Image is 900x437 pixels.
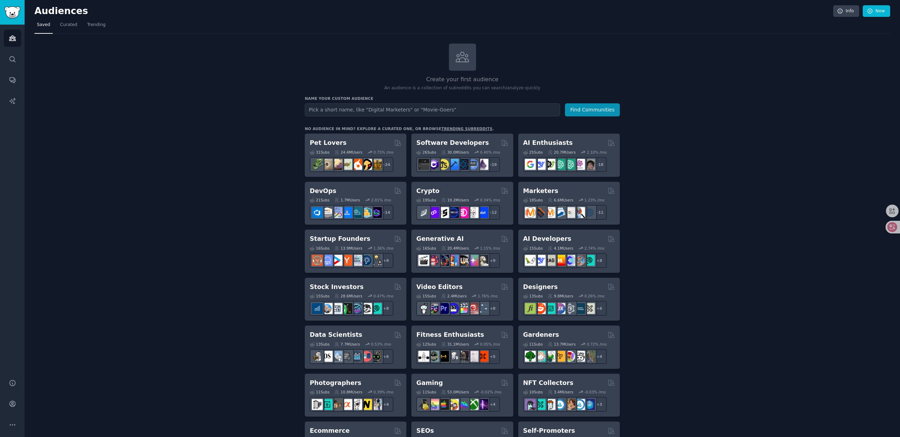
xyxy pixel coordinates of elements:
[418,255,429,266] img: aivideo
[418,351,429,362] img: GYM
[554,255,565,266] img: MistralAI
[480,342,500,347] div: 0.05 % /mo
[458,159,469,170] img: reactnative
[418,159,429,170] img: software
[525,351,536,362] img: vegetablegardening
[574,255,585,266] img: llmops
[584,294,604,298] div: 0.26 % /mo
[322,255,333,266] img: SaaS
[371,198,391,203] div: 2.01 % /mo
[592,157,607,172] div: + 18
[545,159,555,170] img: AItoolsCatalog
[485,157,500,172] div: + 19
[438,351,449,362] img: workout
[341,399,352,410] img: SonyAlpha
[564,159,575,170] img: chatgpt_prompts_
[525,207,536,218] img: content_marketing
[438,303,449,314] img: premiere
[60,22,77,28] span: Curated
[332,303,342,314] img: Forex
[379,397,393,412] div: + 4
[584,399,595,410] img: DigitalItems
[4,6,20,19] img: GummySearch logo
[545,207,555,218] img: AskMarketing
[574,303,585,314] img: learndesign
[441,198,469,203] div: 19.2M Users
[310,187,336,195] h2: DevOps
[351,351,362,362] img: analytics
[592,205,607,220] div: + 11
[305,103,560,116] input: Pick a short name, like "Digital Marketers" or "Movie-Goers"
[341,303,352,314] img: Trading
[373,246,393,251] div: 1.36 % /mo
[564,399,575,410] img: CryptoArt
[535,303,546,314] img: logodesign
[587,342,607,347] div: 0.72 % /mo
[545,255,555,266] img: Rag
[332,399,342,410] img: AnalogCommunity
[416,198,436,203] div: 19 Sub s
[584,207,595,218] img: OnlineMarketing
[525,303,536,314] img: typography
[480,390,502,394] div: -0.02 % /mo
[305,96,620,101] h3: Name your custom audience
[554,303,565,314] img: UXDesign
[341,351,352,362] img: dataengineering
[438,159,449,170] img: learnjavascript
[523,379,573,387] h2: NFT Collectors
[322,159,333,170] img: ballpython
[554,159,565,170] img: chatgpt_promptDesign
[523,187,558,195] h2: Marketers
[485,253,500,268] div: + 9
[416,246,436,251] div: 16 Sub s
[592,397,607,412] div: + 3
[373,390,393,394] div: 0.39 % /mo
[468,399,478,410] img: XboxGamers
[477,207,488,218] img: defi_
[477,399,488,410] img: TwitchStreaming
[592,253,607,268] div: + 8
[312,399,323,410] img: analog
[548,150,576,155] div: 20.7M Users
[441,294,467,298] div: 2.4M Users
[564,255,575,266] img: OpenSourceAI
[322,399,333,410] img: streetphotography
[85,19,108,34] a: Trending
[574,399,585,410] img: OpenseaMarket
[341,207,352,218] img: DevOpsLinks
[310,294,329,298] div: 15 Sub s
[548,294,573,298] div: 9.8M Users
[548,390,573,394] div: 3.4M Users
[535,351,546,362] img: succulents
[523,426,575,435] h2: Self-Promoters
[574,207,585,218] img: MarketingResearch
[565,103,620,116] button: Find Communities
[428,207,439,218] img: 0xPolygon
[332,351,342,362] img: statistics
[310,234,370,243] h2: Startup Founders
[37,22,50,28] span: Saved
[535,399,546,410] img: NFTMarketplace
[545,399,555,410] img: NFTmarket
[584,198,604,203] div: 1.23 % /mo
[428,303,439,314] img: editors
[379,301,393,316] div: + 8
[548,246,573,251] div: 4.1M Users
[361,399,372,410] img: Nikon
[535,207,546,218] img: bigseo
[438,399,449,410] img: macgaming
[564,207,575,218] img: googleads
[468,159,478,170] img: AskComputerScience
[334,198,360,203] div: 1.7M Users
[416,330,484,339] h2: Fitness Enthusiasts
[334,342,360,347] div: 7.7M Users
[416,234,464,243] h2: Generative AI
[564,351,575,362] img: flowers
[351,399,362,410] img: canon
[351,207,362,218] img: platformengineering
[584,246,604,251] div: 2.74 % /mo
[458,303,469,314] img: finalcutpro
[416,379,443,387] h2: Gaming
[584,159,595,170] img: ArtificalIntelligence
[468,303,478,314] img: Youtubevideo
